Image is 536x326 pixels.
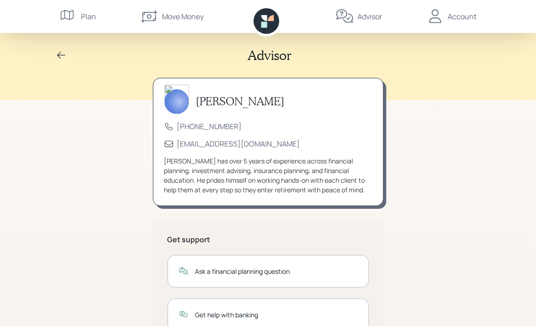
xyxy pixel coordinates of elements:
h5: Get support [168,235,369,244]
div: Account [448,11,477,22]
img: michael-russo-headshot.png [164,85,189,114]
h2: Advisor [248,48,292,63]
a: [PHONE_NUMBER] [177,121,242,131]
div: Ask a financial planning question [195,266,357,276]
div: Plan [81,11,97,22]
div: [PERSON_NAME] has over 5 years of experience across financial planning, investment advising, insu... [164,156,372,195]
div: Move Money [162,11,204,22]
h3: [PERSON_NAME] [196,95,285,108]
a: [EMAIL_ADDRESS][DOMAIN_NAME] [177,139,300,149]
div: Get help with banking [195,310,357,320]
div: Advisor [357,11,382,22]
